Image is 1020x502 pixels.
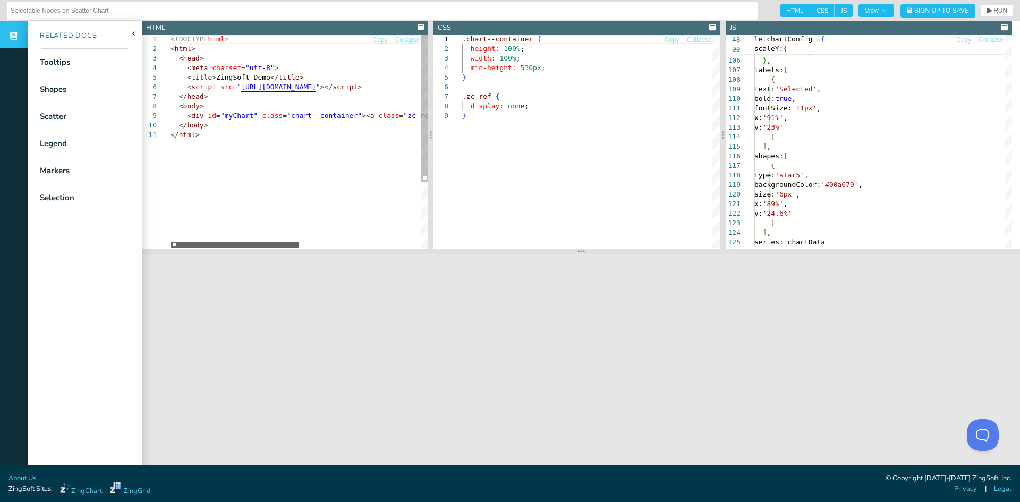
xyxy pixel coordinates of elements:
[726,237,741,247] div: 125
[225,35,229,43] span: >
[142,111,157,121] div: 9
[146,23,165,33] div: HTML
[726,209,741,218] div: 122
[835,4,853,17] span: JS
[471,45,500,53] span: height:
[399,112,404,120] span: =
[775,190,796,198] span: '6px'
[967,419,999,451] iframe: Toggle Customer Support
[792,104,817,112] span: '11px'
[245,64,275,72] span: "utf-8"
[726,199,741,209] div: 121
[212,73,216,81] span: >
[283,112,287,120] span: =
[762,209,792,217] span: '24.6%'
[462,73,466,81] span: }
[783,152,787,160] span: [
[438,23,451,33] div: CSS
[262,112,283,120] span: class
[204,121,208,129] span: >
[11,2,754,19] input: Untitled Demo
[362,112,370,120] span: ><
[200,102,204,110] span: >
[726,65,741,75] div: 107
[40,56,70,69] div: Tooltips
[179,121,188,129] span: </
[726,94,741,104] div: 110
[8,473,36,483] a: About Us
[142,73,157,82] div: 5
[241,64,245,72] span: =
[754,114,763,122] span: x:
[783,200,787,208] span: ,
[40,165,70,177] div: Markers
[142,82,157,92] div: 6
[979,37,1004,43] span: Collapse
[726,247,741,257] div: 126
[775,95,792,103] span: true
[762,56,767,64] span: }
[771,75,775,83] span: {
[171,45,175,53] span: <
[804,171,809,179] span: ,
[320,83,333,91] span: ></
[754,123,763,131] span: y:
[372,35,388,45] button: Copy
[956,35,972,45] button: Copy
[771,161,775,169] span: {
[726,84,741,94] div: 109
[370,112,375,120] span: a
[754,45,784,53] span: scaleY:
[775,171,804,179] span: 'star5'
[817,85,821,93] span: ,
[183,102,199,110] span: body
[865,7,888,14] span: View
[433,73,448,82] div: 5
[754,35,767,43] span: let
[954,484,977,494] a: Privacy
[462,112,466,120] span: }
[142,54,157,63] div: 3
[187,73,191,81] span: <
[275,64,279,72] span: >
[40,138,67,150] div: Legend
[796,190,800,198] span: ,
[821,35,825,43] span: {
[433,44,448,54] div: 2
[270,73,279,81] span: </
[762,123,783,131] span: '23%'
[858,4,894,17] button: View
[142,254,1020,476] iframe: Your browser does not support iframes.
[754,171,775,179] span: type:
[994,484,1011,494] a: Legal
[525,102,529,110] span: ;
[521,45,525,53] span: ;
[191,112,203,120] span: div
[726,104,741,113] div: 111
[204,92,208,100] span: >
[40,192,74,204] div: Selection
[726,35,741,45] span: 48
[726,218,741,228] div: 123
[817,104,821,112] span: ,
[395,37,420,43] span: Collapse
[762,142,767,150] span: ]
[171,35,208,43] span: <!DOCTYPE
[212,64,241,72] span: charset
[433,54,448,63] div: 3
[142,101,157,111] div: 8
[762,228,767,236] span: ]
[726,45,741,54] span: 99
[179,102,183,110] span: <
[175,45,191,53] span: html
[187,121,203,129] span: body
[516,54,521,62] span: ;
[187,92,203,100] span: head
[726,190,741,199] div: 120
[171,131,179,139] span: </
[900,4,975,18] button: Sign Up to Save
[208,35,224,43] span: html
[981,4,1014,17] button: RUN
[508,102,524,110] span: none
[726,75,741,84] div: 108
